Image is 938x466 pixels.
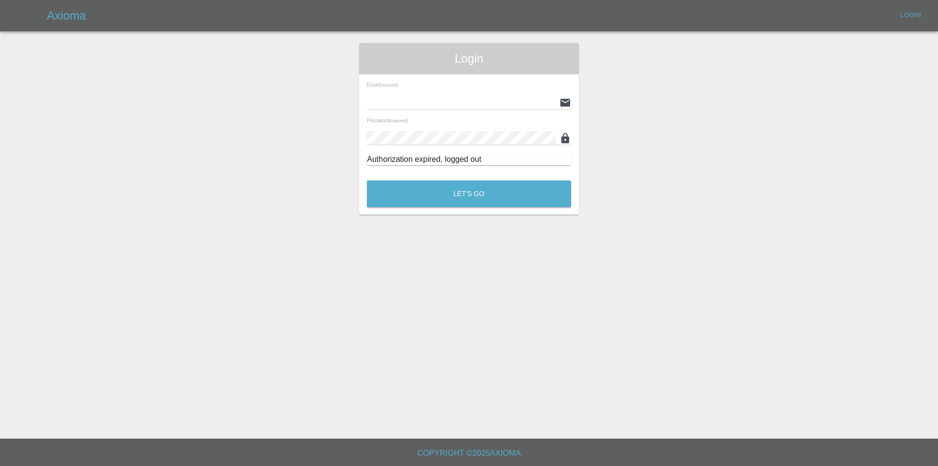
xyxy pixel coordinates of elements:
small: (required) [390,119,408,123]
span: Password [367,117,408,123]
span: Email [367,82,398,88]
h6: Copyright © 2025 Axioma [8,446,930,460]
div: Authorization expired, logged out [367,154,571,165]
span: Login [367,51,571,67]
a: Login [895,8,926,23]
small: (required) [380,83,398,88]
h5: Axioma [47,8,86,23]
button: Let's Go [367,180,571,207]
